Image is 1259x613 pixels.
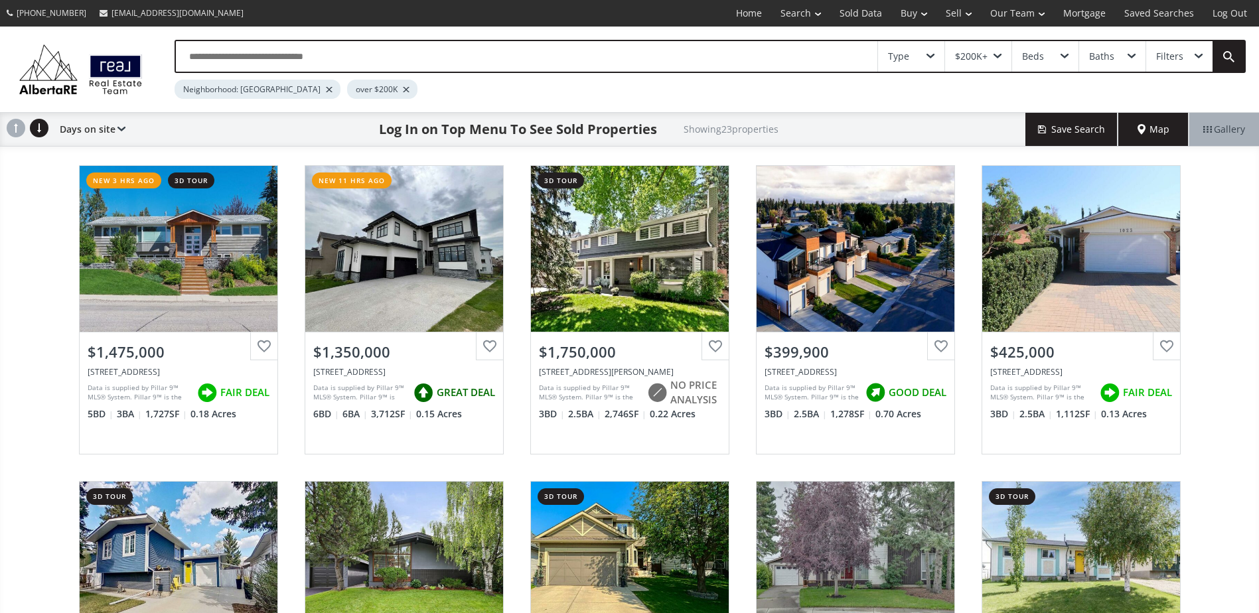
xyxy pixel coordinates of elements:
[88,407,113,421] span: 5 BD
[830,407,872,421] span: 1,278 SF
[1203,123,1245,136] span: Gallery
[670,378,721,407] span: NO PRICE ANALYSIS
[1123,385,1172,399] span: FAIR DEAL
[990,342,1172,362] div: $425,000
[93,1,250,25] a: [EMAIL_ADDRESS][DOMAIN_NAME]
[605,407,646,421] span: 2,746 SF
[1101,407,1147,421] span: 0.13 Acres
[17,7,86,19] span: [PHONE_NUMBER]
[88,342,269,362] div: $1,475,000
[875,407,921,421] span: 0.70 Acres
[990,383,1093,403] div: Data is supplied by Pillar 9™ MLS® System. Pillar 9™ is the owner of the copyright in its MLS® Sy...
[347,80,417,99] div: over $200K
[968,152,1194,468] a: $425,000[STREET_ADDRESS]Data is supplied by Pillar 9™ MLS® System. Pillar 9™ is the owner of the ...
[88,366,269,377] div: 3436 58 Avenue SW, Calgary, AB T3E 5H6
[765,383,859,403] div: Data is supplied by Pillar 9™ MLS® System. Pillar 9™ is the owner of the copyright in its MLS® Sy...
[190,407,236,421] span: 0.18 Acres
[517,152,743,468] a: 3d tour$1,750,000[STREET_ADDRESS][PERSON_NAME]Data is supplied by Pillar 9™ MLS® System. Pillar 9...
[379,120,657,139] h1: Log In on Top Menu To See Sold Properties
[888,52,909,61] div: Type
[220,385,269,399] span: FAIR DEAL
[371,407,413,421] span: 3,712 SF
[194,379,220,406] img: rating icon
[1019,407,1053,421] span: 2.5 BA
[1089,52,1114,61] div: Baths
[175,80,340,99] div: Neighborhood: [GEOGRAPHIC_DATA]
[1118,113,1189,146] div: Map
[684,124,778,134] h2: Showing 23 properties
[1056,407,1098,421] span: 1,112 SF
[765,407,790,421] span: 3 BD
[53,113,125,146] div: Days on site
[862,379,889,406] img: rating icon
[410,379,437,406] img: rating icon
[111,7,244,19] span: [EMAIL_ADDRESS][DOMAIN_NAME]
[955,52,988,61] div: $200K+
[437,385,495,399] span: GREAT DEAL
[539,366,721,377] div: 6719 Lepine Court SW, Calgary, AB T3E 6G4
[291,152,517,468] a: new 11 hrs ago$1,350,000[STREET_ADDRESS]Data is supplied by Pillar 9™ MLS® System. Pillar 9™ is t...
[416,407,462,421] span: 0.15 Acres
[1096,379,1123,406] img: rating icon
[765,366,946,377] div: 2829 Lakeview Drive South #4, Lethbridge, AB T1K 3G2
[990,407,1016,421] span: 3 BD
[539,342,721,362] div: $1,750,000
[794,407,827,421] span: 2.5 BA
[568,407,601,421] span: 2.5 BA
[743,152,968,468] a: $399,900[STREET_ADDRESS]Data is supplied by Pillar 9™ MLS® System. Pillar 9™ is the owner of the ...
[650,407,696,421] span: 0.22 Acres
[145,407,187,421] span: 1,727 SF
[313,407,339,421] span: 6 BD
[342,407,368,421] span: 6 BA
[889,385,946,399] span: GOOD DEAL
[13,41,148,98] img: Logo
[1156,52,1183,61] div: Filters
[990,366,1172,377] div: 1023 Cameron Road South, Lethbridge, AB T1K 4K6
[539,383,640,403] div: Data is supplied by Pillar 9™ MLS® System. Pillar 9™ is the owner of the copyright in its MLS® Sy...
[1022,52,1044,61] div: Beds
[1025,113,1118,146] button: Save Search
[313,366,495,377] div: 236 East Lakeview Place, Chestermere, AB T1X 0A2
[313,342,495,362] div: $1,350,000
[765,342,946,362] div: $399,900
[1138,123,1169,136] span: Map
[539,407,565,421] span: 3 BD
[88,383,190,403] div: Data is supplied by Pillar 9™ MLS® System. Pillar 9™ is the owner of the copyright in its MLS® Sy...
[644,379,670,406] img: rating icon
[66,152,291,468] a: new 3 hrs ago3d tour$1,475,000[STREET_ADDRESS]Data is supplied by Pillar 9™ MLS® System. Pillar 9...
[1189,113,1259,146] div: Gallery
[117,407,142,421] span: 3 BA
[313,383,407,403] div: Data is supplied by Pillar 9™ MLS® System. Pillar 9™ is the owner of the copyright in its MLS® Sy...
